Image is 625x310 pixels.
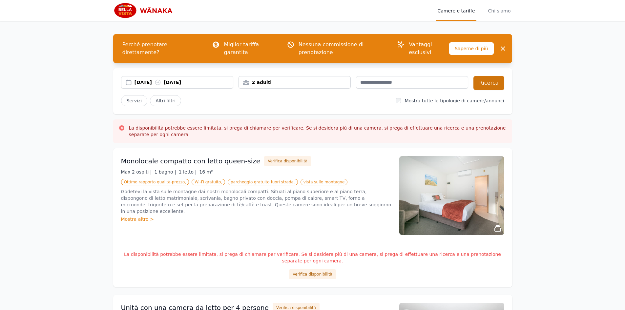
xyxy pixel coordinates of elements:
[124,252,502,263] font: La disponibilità potrebbe essere limitata, si prega di chiamare per verificare. Se si desidera pi...
[264,156,311,166] button: Verifica disponibilità
[156,98,176,103] font: Altri filtri
[179,169,197,175] font: 1 letto |
[127,98,142,103] font: Servizi
[164,80,181,85] font: [DATE]
[121,169,152,175] font: Max 2 ospiti |
[289,269,336,279] button: Verifica disponibilità
[293,272,332,277] font: Verifica disponibilità
[473,76,504,90] button: Ricerca
[276,305,316,310] font: Verifica disponibilità
[121,157,260,165] font: Monolocale compatto con letto queen-size
[479,80,498,86] font: Ricerca
[124,180,186,184] font: Ottimo rapporto qualità-prezzo,
[195,180,222,184] font: Wi-Fi gratuito,
[121,95,148,106] button: Servizi
[224,41,260,55] font: Miglior tariffa garantita
[113,3,176,18] img: Bella Vista Wanaka
[303,180,345,184] font: vista sulle montagne
[488,8,511,13] font: Chi siamo
[268,159,307,163] font: Verifica disponibilità
[405,98,504,103] font: Mostra tutte le tipologie di camere/annunci
[121,189,393,214] font: Godetevi la vista sulle montagne dai nostri monolocali compatti. Situati al piano superiore e al ...
[121,217,154,222] font: Mostra altro >
[409,41,434,55] font: Vantaggi esclusivi
[154,169,176,175] font: 1 bagno |
[122,41,169,55] font: Perché prenotare direttamente?
[129,125,507,137] font: La disponibilità potrebbe essere limitata, si prega di chiamare per verificare. Se si desidera pi...
[455,46,488,51] font: Saperne di più
[199,169,213,175] font: 16 m²
[231,180,295,184] font: parcheggio gratuito fuori strada,
[299,41,365,55] font: Nessuna commissione di prenotazione
[135,80,152,85] font: [DATE]
[252,80,272,85] font: 2 adulti
[437,8,475,13] font: Camere e tariffe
